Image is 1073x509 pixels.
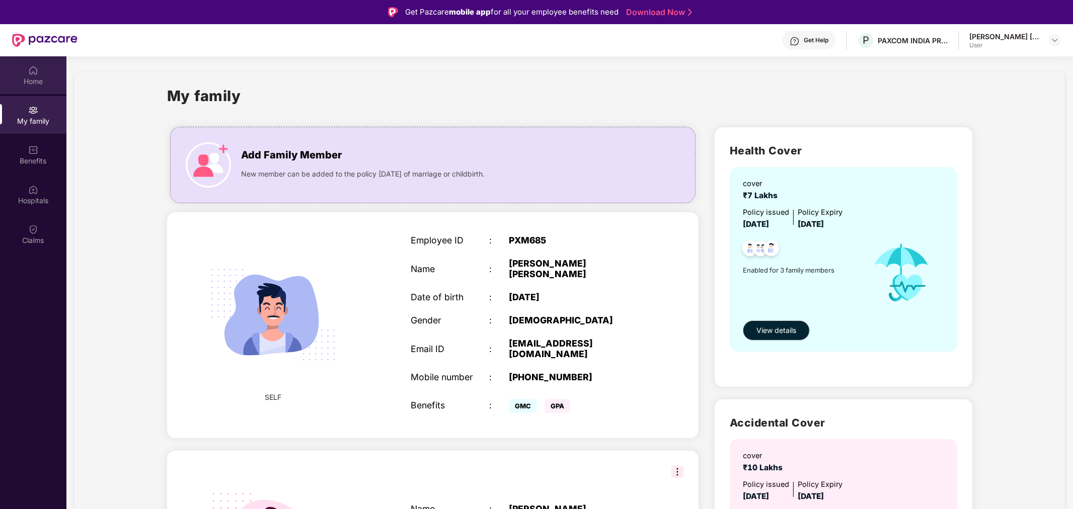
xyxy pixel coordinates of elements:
[411,235,489,245] div: Employee ID
[759,237,784,262] img: svg+xml;base64,PHN2ZyB4bWxucz0iaHR0cDovL3d3dy53My5vcmcvMjAwMC9zdmciIHdpZHRoPSI0OC45NDMiIGhlaWdodD...
[798,491,824,501] span: [DATE]
[411,264,489,274] div: Name
[743,265,862,275] span: Enabled for 3 family members
[411,315,489,325] div: Gender
[12,34,78,47] img: New Pazcare Logo
[545,399,570,413] span: GPA
[509,338,646,359] div: [EMAIL_ADDRESS][DOMAIN_NAME]
[1051,36,1059,44] img: svg+xml;base64,PHN2ZyBpZD0iRHJvcGRvd24tMzJ4MzIiIHhtbG5zPSJodHRwOi8vd3d3LnczLm9yZy8yMDAwL3N2ZyIgd2...
[688,7,692,18] img: Stroke
[862,230,942,315] img: icon
[28,224,38,234] img: svg+xml;base64,PHN2ZyBpZD0iQ2xhaW0iIHhtbG5zPSJodHRwOi8vd3d3LnczLm9yZy8yMDAwL3N2ZyIgd2lkdGg9IjIwIi...
[748,237,773,262] img: svg+xml;base64,PHN2ZyB4bWxucz0iaHR0cDovL3d3dy53My5vcmcvMjAwMC9zdmciIHdpZHRoPSI0OC45MTUiIGhlaWdodD...
[743,191,782,200] span: ₹7 Lakhs
[411,400,489,410] div: Benefits
[804,36,828,44] div: Get Help
[798,479,842,490] div: Policy Expiry
[167,84,241,107] h1: My family
[969,32,1040,41] div: [PERSON_NAME] [PERSON_NAME]
[509,372,646,382] div: [PHONE_NUMBER]
[743,320,810,341] button: View details
[196,237,350,392] img: svg+xml;base64,PHN2ZyB4bWxucz0iaHR0cDovL3d3dy53My5vcmcvMjAwMC9zdmciIHdpZHRoPSIyMjQiIGhlaWdodD0iMT...
[798,219,824,229] span: [DATE]
[743,463,787,472] span: ₹10 Lakhs
[186,142,231,188] img: icon
[388,7,398,17] img: Logo
[489,315,509,325] div: :
[730,414,957,431] h2: Accidental Cover
[969,41,1040,49] div: User
[489,235,509,245] div: :
[28,145,38,155] img: svg+xml;base64,PHN2ZyBpZD0iQmVuZWZpdHMiIHhtbG5zPSJodHRwOi8vd3d3LnczLm9yZy8yMDAwL3N2ZyIgd2lkdGg9Ij...
[489,292,509,302] div: :
[411,372,489,382] div: Mobile number
[241,168,485,180] span: New member can be added to the policy [DATE] of marriage or childbirth.
[509,235,646,245] div: PXM685
[878,36,948,45] div: PAXCOM INDIA PRIVATE LIMITED
[489,400,509,410] div: :
[738,237,762,262] img: svg+xml;base64,PHN2ZyB4bWxucz0iaHR0cDovL3d3dy53My5vcmcvMjAwMC9zdmciIHdpZHRoPSI0OC45NDMiIGhlaWdodD...
[798,207,842,218] div: Policy Expiry
[730,142,957,159] h2: Health Cover
[743,178,782,190] div: cover
[743,479,789,490] div: Policy issued
[265,392,281,403] span: SELF
[241,147,342,163] span: Add Family Member
[411,292,489,302] div: Date of birth
[790,36,800,46] img: svg+xml;base64,PHN2ZyBpZD0iSGVscC0zMngzMiIgeG1sbnM9Imh0dHA6Ly93d3cudzMub3JnLzIwMDAvc3ZnIiB3aWR0aD...
[743,450,787,462] div: cover
[671,466,683,478] img: svg+xml;base64,PHN2ZyB3aWR0aD0iMzIiIGhlaWdodD0iMzIiIHZpZXdCb3g9IjAgMCAzMiAzMiIgZmlsbD0ibm9uZSIgeG...
[489,264,509,274] div: :
[449,7,491,17] strong: mobile app
[411,344,489,354] div: Email ID
[863,34,869,46] span: P
[509,315,646,325] div: [DEMOGRAPHIC_DATA]
[743,207,789,218] div: Policy issued
[626,7,689,18] a: Download Now
[405,6,619,18] div: Get Pazcare for all your employee benefits need
[756,325,796,336] span: View details
[509,399,537,413] span: GMC
[489,372,509,382] div: :
[743,491,769,501] span: [DATE]
[28,185,38,195] img: svg+xml;base64,PHN2ZyBpZD0iSG9zcGl0YWxzIiB4bWxucz0iaHR0cDovL3d3dy53My5vcmcvMjAwMC9zdmciIHdpZHRoPS...
[509,258,646,279] div: [PERSON_NAME] [PERSON_NAME]
[28,65,38,75] img: svg+xml;base64,PHN2ZyBpZD0iSG9tZSIgeG1sbnM9Imh0dHA6Ly93d3cudzMub3JnLzIwMDAvc3ZnIiB3aWR0aD0iMjAiIG...
[489,344,509,354] div: :
[509,292,646,302] div: [DATE]
[28,105,38,115] img: svg+xml;base64,PHN2ZyB3aWR0aD0iMjAiIGhlaWdodD0iMjAiIHZpZXdCb3g9IjAgMCAyMCAyMCIgZmlsbD0ibm9uZSIgeG...
[743,219,769,229] span: [DATE]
